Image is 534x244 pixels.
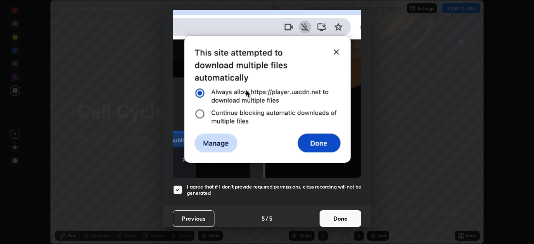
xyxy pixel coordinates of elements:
button: Previous [173,210,214,227]
h4: / [266,214,268,223]
h4: 5 [262,214,265,223]
h5: I agree that if I don't provide required permissions, class recording will not be generated [187,184,361,196]
h4: 5 [269,214,272,223]
button: Done [320,210,361,227]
